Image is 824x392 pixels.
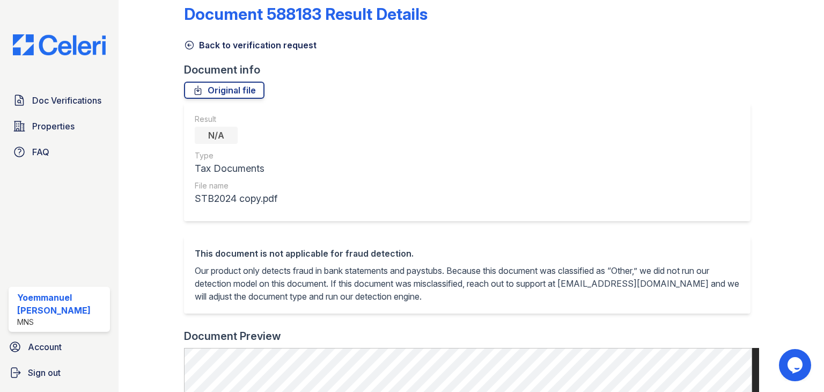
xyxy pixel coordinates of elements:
[184,82,264,99] a: Original file
[9,115,110,137] a: Properties
[17,317,106,328] div: MNS
[184,329,281,344] div: Document Preview
[184,62,759,77] div: Document info
[32,146,49,158] span: FAQ
[195,114,277,125] div: Result
[195,180,277,191] div: File name
[195,264,740,303] p: Our product only detects fraud in bank statements and paystubs. Because this document was classif...
[28,340,62,353] span: Account
[32,120,75,133] span: Properties
[9,90,110,111] a: Doc Verifications
[195,127,238,144] div: N/A
[4,362,114,383] a: Sign out
[28,366,61,379] span: Sign out
[779,349,813,381] iframe: chat widget
[9,141,110,163] a: FAQ
[195,150,277,161] div: Type
[32,94,101,107] span: Doc Verifications
[4,34,114,55] img: CE_Logo_Blue-a8612792a0a2168367f1c8372b55b34899dd931a85d93a1a3d3e32e68fde9ad4.png
[184,4,428,24] a: Document 588183 Result Details
[195,191,277,206] div: STB2024 copy.pdf
[17,291,106,317] div: Yoemmanuel [PERSON_NAME]
[4,336,114,358] a: Account
[195,247,740,260] div: This document is not applicable for fraud detection.
[184,39,317,52] a: Back to verification request
[195,161,277,176] div: Tax Documents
